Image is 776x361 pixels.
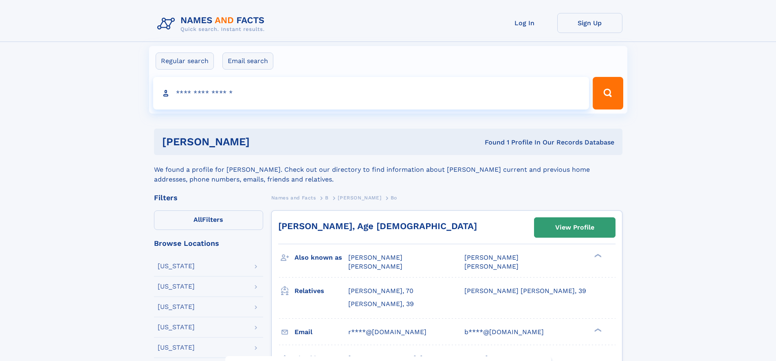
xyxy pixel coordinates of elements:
[153,77,589,109] input: search input
[271,193,316,203] a: Names and Facts
[158,344,195,351] div: [US_STATE]
[348,263,402,270] span: [PERSON_NAME]
[557,13,622,33] a: Sign Up
[222,53,273,70] label: Email search
[593,77,623,109] button: Search Button
[592,253,602,258] div: ❯
[154,13,271,35] img: Logo Names and Facts
[154,155,622,184] div: We found a profile for [PERSON_NAME]. Check out our directory to find information about [PERSON_N...
[325,193,329,203] a: B
[492,13,557,33] a: Log In
[367,138,614,147] div: Found 1 Profile In Our Records Database
[193,216,202,223] span: All
[555,218,594,237] div: View Profile
[464,254,519,261] span: [PERSON_NAME]
[338,195,381,201] span: [PERSON_NAME]
[348,287,413,295] a: [PERSON_NAME], 70
[154,194,263,201] div: Filters
[158,304,195,310] div: [US_STATE]
[391,195,397,201] span: Bo
[158,263,195,269] div: [US_STATE]
[464,263,519,270] span: [PERSON_NAME]
[338,193,381,203] a: [PERSON_NAME]
[295,284,348,298] h3: Relatives
[295,251,348,265] h3: Also known as
[348,254,402,261] span: [PERSON_NAME]
[295,325,348,339] h3: Email
[158,324,195,330] div: [US_STATE]
[464,287,586,295] a: [PERSON_NAME] [PERSON_NAME], 39
[592,327,602,333] div: ❯
[325,195,329,201] span: B
[534,218,615,237] a: View Profile
[154,240,263,247] div: Browse Locations
[158,283,195,290] div: [US_STATE]
[278,221,477,231] a: [PERSON_NAME], Age [DEMOGRAPHIC_DATA]
[154,210,263,230] label: Filters
[162,137,367,147] h1: [PERSON_NAME]
[156,53,214,70] label: Regular search
[348,300,414,308] a: [PERSON_NAME], 39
